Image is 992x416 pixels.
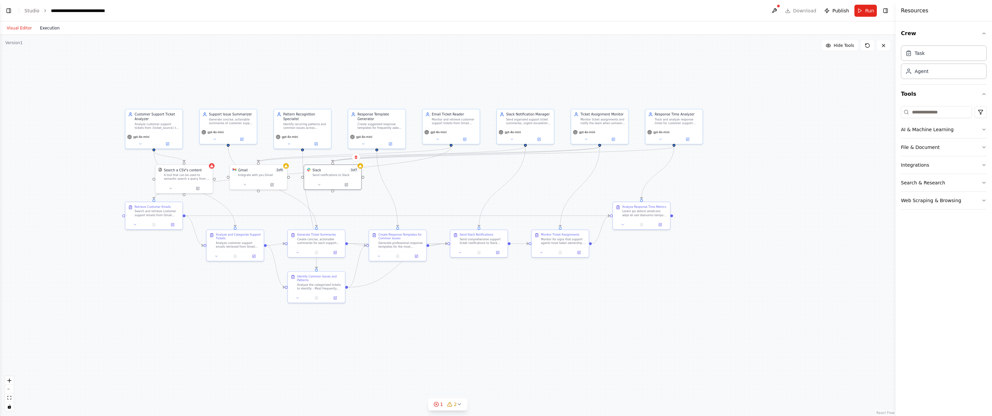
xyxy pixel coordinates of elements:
button: Delete node [352,153,360,162]
span: gpt-4o-mini [579,131,595,134]
div: Send Slack NotificationsSend comprehensive support ticket notifications to Slack including: - Sum... [450,230,508,258]
button: Open in side panel [229,137,255,142]
div: Create concise, actionable summaries for each support ticket that include: - Customer information... [297,237,342,245]
g: Edge from e6466407-0532-477a-8616-df2c105949a2 to d0f10f28-c933-4d43-b763-0318b4d2e339 [429,241,447,248]
img: Slack [307,168,311,171]
div: Slack [312,168,321,172]
span: Number of enabled actions [350,168,359,172]
div: Create suggested response templates for frequently asked questions and common support scenarios. ... [358,122,403,130]
div: Identify Common Issues and Patterns [297,274,342,282]
div: Agent [915,68,928,75]
span: gpt-4o-mini [356,135,372,139]
div: Tools [901,103,987,215]
div: React Flow controls [5,376,14,411]
div: Monitor Ticket Assignments [541,233,580,237]
button: No output available [632,222,652,228]
button: No output available [469,250,489,255]
div: Customer Support Ticket Analyzer [135,112,180,121]
button: Open in side panel [246,253,262,259]
div: Pattern Recognition SpecialistIdentify recurring patterns and common issues across customer suppo... [274,109,331,149]
div: Generate professional response templates for the most frequently asked questions and common suppo... [378,241,424,248]
div: Analyze Response Time Metrics [622,205,666,209]
g: Edge from 36cae6a5-e22f-4ae7-97e3-5f2dcc583f9b to ae3adfdf-bc9a-4e56-bec0-2d3c14fb291f [256,147,602,162]
button: Open in side panel [154,141,180,147]
div: Response Template GeneratorCreate suggested response templates for frequently asked questions and... [348,109,406,149]
g: Edge from ae3ce571-5c4b-4d96-b42b-05e566c78f33 to 9d0bfbef-24f7-461b-a186-b5475ef755da [185,214,610,218]
span: Hide Tools [834,43,854,48]
div: Send comprehensive support ticket notifications to Slack including: - Summary of analyzed tickets... [460,237,505,245]
a: Studio [24,8,40,13]
g: Edge from f4aad974-16f7-49c9-8dc3-d50c85b95b26 to 5e907202-5326-4ac3-91c0-442d816019c3 [152,151,186,162]
div: Create Response Templates for Common IssuesGenerate professional response templates for the most ... [369,230,427,261]
span: gpt-4o-mini [282,135,298,139]
button: No output available [307,295,326,301]
h4: Resources [901,7,928,15]
button: Run [854,5,877,17]
button: Open in side panel [571,250,587,255]
div: Identify Common Issues and PatternsAnalyze the categorized tickets to identify: - Most frequently... [287,271,345,303]
div: CSVSearchToolSearch a CSV's contentA tool that can be used to semantic search a query from a CSV'... [155,165,213,194]
div: Gmail [238,168,247,172]
div: Analyze Response Time MetricsLorem ips dolorsi ametcons adipi eli sed doeiusmo tempori utlabor et... [612,202,670,230]
g: Edge from c5597709-2cd4-48c0-9a6b-172321a3acc4 to 9d0bfbef-24f7-461b-a186-b5475ef755da [592,214,610,246]
div: Analyze and Categorize Support TicketsAnalyze customer support emails retrieved from Gmail and ca... [206,230,264,261]
span: Number of enabled actions [275,168,284,172]
button: fit view [5,394,14,402]
g: Edge from a70b8fcb-51a7-48dc-92b3-b943f9844b2b to d0f10f28-c933-4d43-b763-0318b4d2e339 [348,241,447,246]
div: Create Response Templates for Common Issues [378,233,424,240]
g: Edge from 2322ab40-5210-405c-b3cb-88002e5427e5 to f99fecb7-1dd7-43ca-99f1-2a36da248f85 [330,147,676,162]
div: Monitor ticket assignments and notify the team when someone takes ownership of a customer ticket.... [581,118,626,125]
div: Crew [901,43,987,84]
span: gpt-4o-mini [208,131,224,134]
div: Analyze customer support emails retrieved from Gmail and categorize each ticket by: 1. Urgency le... [216,241,261,248]
span: Run [865,7,874,14]
div: Email Ticket ReaderMonitor and retrieve customer support tickets from Gmail inbox. Search for new... [422,109,480,144]
div: Generate concise, actionable summaries of customer support tickets for the support team. Create c... [209,118,254,125]
div: Email Ticket Reader [432,112,477,117]
button: Open in side panel [652,222,668,228]
button: Visual Editor [3,24,36,32]
img: Gmail [233,168,236,171]
span: Publish [832,7,849,14]
button: No output available [144,222,164,228]
div: Identify recurring patterns and common issues across customer support tickets to help improve pro... [283,122,328,130]
div: Response Template Generator [358,112,403,121]
span: gpt-4o-mini [505,131,521,134]
button: toggle interactivity [5,402,14,411]
div: Generate Ticket SummariesCreate concise, actionable summaries for each support ticket that includ... [287,230,345,258]
button: Open in side panel [165,222,181,228]
div: Support Issue SummarizerGenerate concise, actionable summaries of customer support tickets for th... [199,109,257,144]
div: Retrieve Customer EmailsSearch and retrieve customer support emails from Gmail based on criteria ... [125,202,183,230]
button: Execution [36,24,64,32]
button: Open in side panel [303,141,329,147]
g: Edge from f4aad974-16f7-49c9-8dc3-d50c85b95b26 to 6f586ca9-655a-4671-b010-090dcc512f08 [152,151,238,227]
div: Retrieve Customer Emails [135,205,171,209]
g: Edge from f11747da-ac3c-48f6-8e1d-58d783ac2213 to a70b8fcb-51a7-48dc-92b3-b943f9844b2b [226,147,319,227]
button: Hide Tools [822,40,858,51]
button: Open in side panel [452,137,478,142]
div: Pattern Recognition Specialist [283,112,328,121]
button: No output available [225,253,245,259]
button: Open in side panel [327,250,343,255]
button: Open in side panel [408,253,425,259]
div: Send Slack Notifications [460,233,493,237]
button: Open in side panel [327,295,343,301]
g: Edge from f259d9fd-1d50-4ea8-b23d-758cb85b4daf to c7e33141-2c06-40a8-afe5-0644a569d859 [300,151,319,269]
button: Open in side panel [184,186,211,191]
button: zoom in [5,376,14,385]
div: Response Time AnalyzerTrack and analyze response times for customer support tickets from initial ... [645,109,703,144]
button: zoom out [5,385,14,394]
div: Search and retrieve customer support emails from Gmail based on criteria such as: - Subject line ... [135,210,180,217]
button: Open in side panel [377,141,403,147]
button: Search & Research [901,174,987,191]
g: Edge from a70b8fcb-51a7-48dc-92b3-b943f9844b2b to e6466407-0532-477a-8616-df2c105949a2 [348,241,366,248]
nav: breadcrumb [24,7,126,14]
div: Send organized support ticket summaries, urgent escalations, and pattern analysis reports to desi... [506,118,551,125]
button: Publish [822,5,852,17]
button: Integrations [901,156,987,174]
a: React Flow attribution [876,411,895,415]
div: Version 1 [5,40,23,46]
div: Monitor and retrieve customer support tickets from Gmail inbox. Search for new support emails bas... [432,118,477,125]
span: 2 [454,401,457,408]
div: Slack Notification Manager [506,112,551,117]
